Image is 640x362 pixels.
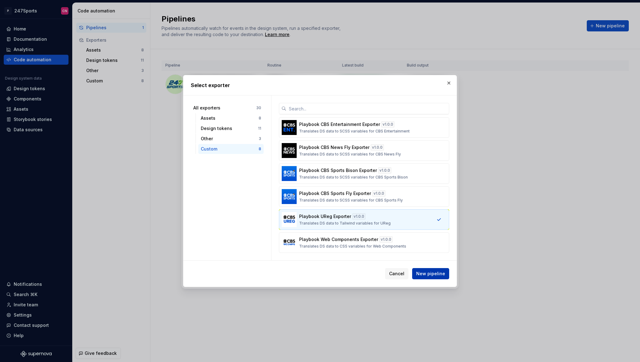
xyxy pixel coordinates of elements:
button: Playbook CBS Sports Fly Exporterv1.0.0Translates DS data to SCSS variables for CBS Sports Fly [279,186,449,207]
p: Translates DS data to SCSS variables for CBS Entertainment [299,129,410,134]
button: Custom8 [198,144,264,154]
button: New pipeline [412,268,449,279]
span: Cancel [389,271,404,277]
h2: Select exporter [191,81,449,89]
div: Other [201,136,259,142]
div: v 1.0.0 [371,144,384,151]
div: Assets [201,115,259,121]
button: Design tokens11 [198,123,264,133]
p: Playbook UReg Exporter [299,213,351,220]
button: All exporters30 [191,103,264,113]
div: v 1.0.0 [378,167,391,174]
p: Playbook CBS Sports Bison Exporter [299,167,377,174]
button: Assets8 [198,113,264,123]
button: Playbook UReg Exporterv1.0.0Translates DS data to Tailwind variables for UReg [279,209,449,230]
input: Search... [286,103,449,114]
div: v 1.0.0 [372,190,385,197]
p: Translates DS data to Tailwind variables for UReg [299,221,391,226]
div: Custom [201,146,259,152]
button: Playbook CBS Entertainment Exporterv1.0.0Translates DS data to SCSS variables for CBS Entertainment [279,117,449,138]
button: Playbook CBS News Fly Exporterv1.0.0Translates DS data to SCSS variables for CBS News Fly [279,140,449,161]
div: Design tokens [201,125,258,132]
p: Playbook CBS Entertainment Exporter [299,121,380,128]
button: Cancel [385,268,408,279]
div: 30 [256,105,261,110]
p: Playbook Web Components Exporter [299,236,378,243]
div: All exporters [193,105,256,111]
button: Other3 [198,134,264,144]
div: 8 [259,116,261,121]
p: Translates DS data to SCSS variables for CBS News Fly [299,152,401,157]
p: Playbook CBS Sports Fly Exporter [299,190,371,197]
p: Translates DS data to CSS variables for Web Components [299,244,406,249]
div: v 1.0.0 [352,213,365,220]
button: Playbook CBS Sports Bison Exporterv1.0.0Translates DS data to SCSS variables for CBS Sports Bison [279,163,449,184]
div: 8 [259,146,261,151]
p: Translates DS data to SCSS variables for CBS Sports Fly [299,198,403,203]
button: Playbook Web Components Exporterv1.0.0Translates DS data to CSS variables for Web Components [279,232,449,253]
div: 3 [259,136,261,141]
div: v 1.0.0 [379,236,393,243]
p: Translates DS data to SCSS variables for CBS Sports Bison [299,175,408,180]
div: v 1.0.0 [381,121,394,128]
p: Playbook CBS News Fly Exporter [299,144,369,151]
span: New pipeline [416,271,445,277]
div: 11 [258,126,261,131]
